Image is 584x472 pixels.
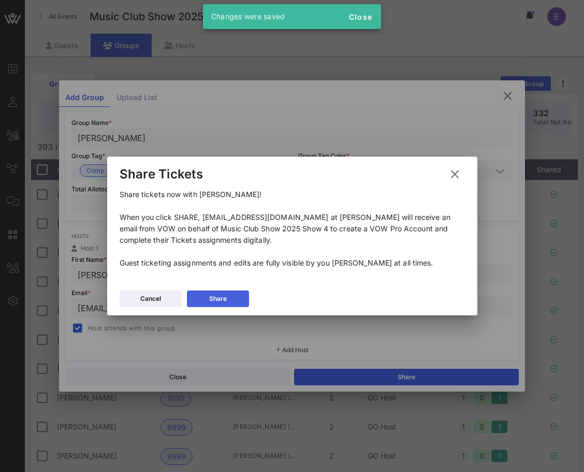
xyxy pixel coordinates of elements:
div: Cancel [140,294,161,304]
div: Share Tickets [120,166,203,182]
p: Share tickets now with [PERSON_NAME]! When you click SHARE, [EMAIL_ADDRESS][DOMAIN_NAME] at [PERS... [120,189,465,269]
span: Close [348,12,373,21]
button: Close [344,7,377,26]
span: Changes were saved [211,12,285,21]
button: Cancel [120,290,182,307]
div: Share [209,294,227,304]
button: Share [187,290,249,307]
